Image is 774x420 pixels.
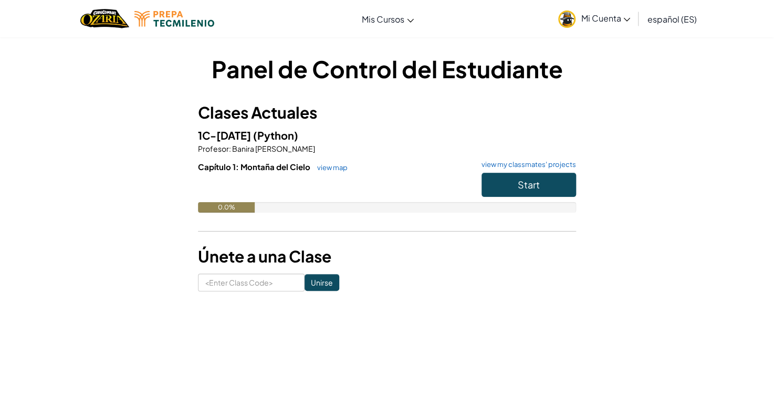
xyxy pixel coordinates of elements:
span: Profesor [198,144,229,153]
a: view my classmates' projects [476,161,576,168]
span: : [229,144,231,153]
span: Start [518,178,540,191]
a: Mi Cuenta [553,2,635,35]
button: Start [482,173,576,197]
img: Home [80,8,129,29]
a: Mis Cursos [357,5,419,33]
input: Unirse [305,274,339,291]
div: 0.0% [198,202,255,213]
span: 1C-[DATE] [198,129,253,142]
span: Mi Cuenta [581,13,630,24]
h3: Únete a una Clase [198,245,576,268]
span: Capítulo 1: Montaña del Cielo [198,162,312,172]
span: español (ES) [647,14,696,25]
img: avatar [558,10,576,28]
img: Tecmilenio logo [134,11,214,27]
h3: Clases Actuales [198,101,576,124]
span: Banira [PERSON_NAME] [231,144,315,153]
a: view map [312,163,348,172]
input: <Enter Class Code> [198,274,305,291]
span: Mis Cursos [362,14,404,25]
span: (Python) [253,129,298,142]
a: español (ES) [642,5,702,33]
h1: Panel de Control del Estudiante [198,52,576,85]
a: Ozaria by CodeCombat logo [80,8,129,29]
